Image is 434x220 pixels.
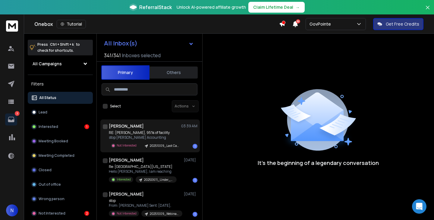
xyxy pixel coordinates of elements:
[193,144,197,149] div: 1
[28,164,93,176] button: Closed
[57,20,86,28] button: Tutorial
[109,198,181,203] p: stop
[99,37,199,49] button: All Inbox(s)
[412,199,426,214] div: Open Intercom Messenger
[296,19,300,23] span: 50
[144,178,173,182] p: 20250611_Under_100K_TexasCampaign_Humble [US_STATE] School District_18K Leads
[104,40,137,46] h1: All Inbox(s)
[28,80,93,88] h3: Filters
[28,178,93,191] button: Out of office
[28,207,93,219] button: Not Interested2
[193,178,197,183] div: 1
[149,66,198,79] button: Others
[386,21,419,27] p: Get Free Credits
[101,65,149,80] button: Primary
[109,123,144,129] h1: [PERSON_NAME]
[39,124,58,129] p: Interested
[39,168,52,172] p: Closed
[28,106,93,118] button: Lead
[184,192,197,197] p: [DATE]
[39,211,65,216] p: Not Interested
[39,197,64,201] p: Wrong person
[109,157,144,163] h1: [PERSON_NAME]
[104,52,121,59] span: 341 / 341
[139,4,172,11] span: ReferralStack
[109,130,181,135] p: RE: [PERSON_NAME], 95% of facility
[28,135,93,147] button: Meeting Booked
[15,111,20,116] p: 3
[117,177,131,182] p: Interested
[310,21,333,27] p: GovPointe
[37,42,80,54] p: Press to check for shortcuts.
[6,204,18,216] button: N
[39,182,61,187] p: Out of office
[39,153,74,158] p: Meeting Completed
[28,58,93,70] button: All Campaigns
[84,211,89,216] div: 2
[258,159,379,167] p: It’s the beginning of a legendary conversation
[117,211,137,216] p: Not Interested
[49,41,75,48] span: Ctrl + Shift + k
[117,143,137,148] p: Not Interested
[39,110,47,115] p: Lead
[5,113,17,125] a: 3
[248,2,305,13] button: Claim Lifetime Deal→
[193,212,197,217] div: 1
[110,104,121,109] label: Select
[84,124,89,129] div: 1
[296,4,300,10] span: →
[184,158,197,163] p: [DATE]
[109,203,181,208] p: From: [PERSON_NAME] Sent: [DATE],
[33,61,62,67] h1: All Campaigns
[39,139,68,144] p: Meeting Booked
[28,92,93,104] button: All Status
[122,52,161,59] h3: Inboxes selected
[28,121,93,133] button: Interested1
[181,124,197,129] p: 03:39 AM
[39,95,56,100] p: All Status
[373,18,423,30] button: Get Free Credits
[150,212,179,216] p: 20251009_Webinar-[PERSON_NAME](1015-16)-Nationwide Security Service Contracts
[150,144,179,148] p: 20251009_Last Campaign-Webinar-[PERSON_NAME](1015-16)-Nationwide Facility Support Contracts
[424,4,432,18] button: Close banner
[109,191,144,197] h1: [PERSON_NAME]
[28,150,93,162] button: Meeting Completed
[109,135,181,140] p: stop [PERSON_NAME] Accounting
[34,20,279,28] div: Onebox
[28,193,93,205] button: Wrong person
[109,164,177,169] p: Re: [GEOGRAPHIC_DATA][US_STATE]
[177,4,246,10] p: Unlock AI-powered affiliate growth
[109,169,177,174] p: Hello [PERSON_NAME], I am reaching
